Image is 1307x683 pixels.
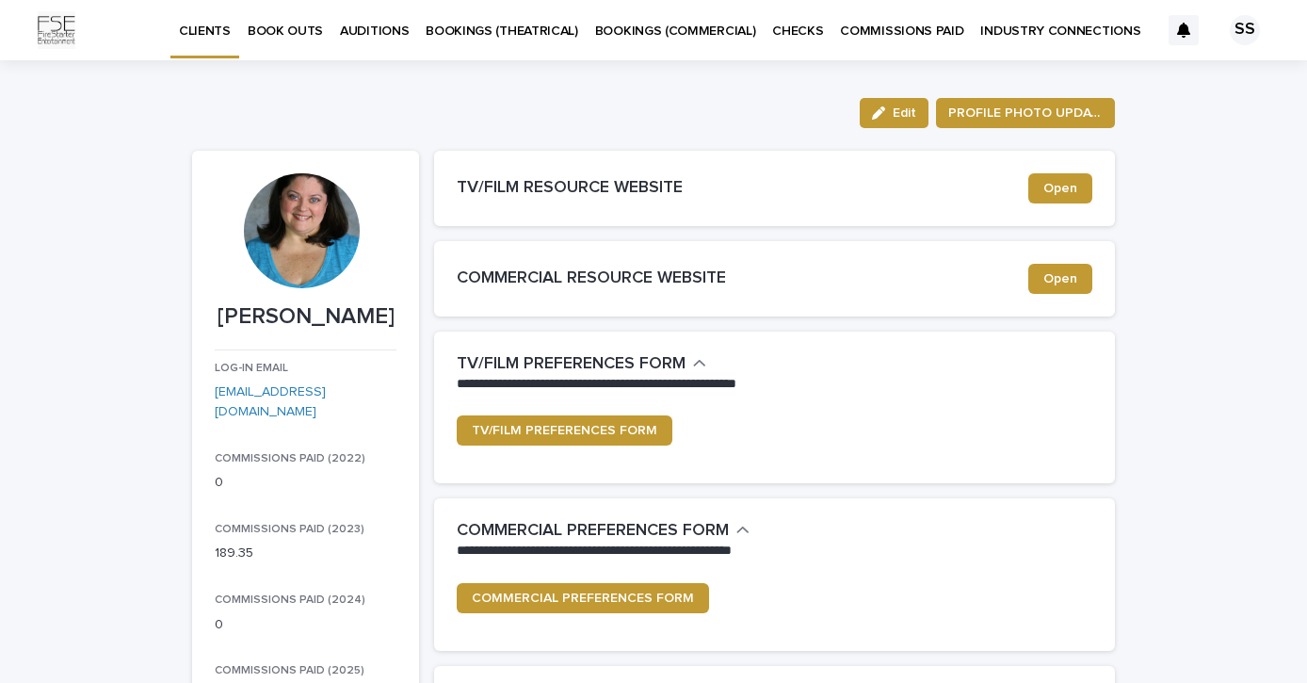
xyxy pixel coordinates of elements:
p: 189.35 [215,544,396,563]
span: COMMISSIONS PAID (2022) [215,453,365,464]
p: 0 [215,473,396,493]
span: COMMISSIONS PAID (2025) [215,665,364,676]
button: TV/FILM PREFERENCES FORM [457,354,706,375]
a: COMMERCIAL PREFERENCES FORM [457,583,709,613]
span: COMMERCIAL PREFERENCES FORM [472,592,694,605]
h2: TV/FILM RESOURCE WEBSITE [457,178,1028,199]
span: Open [1043,272,1077,285]
button: COMMERCIAL PREFERENCES FORM [457,521,750,542]
span: Edit [893,106,916,120]
h2: COMMERCIAL PREFERENCES FORM [457,521,729,542]
span: COMMISSIONS PAID (2023) [215,524,364,535]
p: 0 [215,615,396,635]
a: Open [1028,264,1092,294]
span: TV/FILM PREFERENCES FORM [472,424,657,437]
button: Edit [860,98,928,128]
span: PROFILE PHOTO UPDATE [948,104,1103,122]
span: LOG-IN EMAIL [215,363,288,374]
img: Km9EesSdRbS9ajqhBzyo [38,11,75,49]
a: [EMAIL_ADDRESS][DOMAIN_NAME] [215,385,326,418]
p: [PERSON_NAME] [215,303,396,331]
a: Open [1028,173,1092,203]
button: PROFILE PHOTO UPDATE [936,98,1115,128]
span: Open [1043,182,1077,195]
div: SS [1230,15,1260,45]
h2: TV/FILM PREFERENCES FORM [457,354,686,375]
h2: COMMERCIAL RESOURCE WEBSITE [457,268,1028,289]
a: TV/FILM PREFERENCES FORM [457,415,672,446]
span: COMMISSIONS PAID (2024) [215,594,365,606]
